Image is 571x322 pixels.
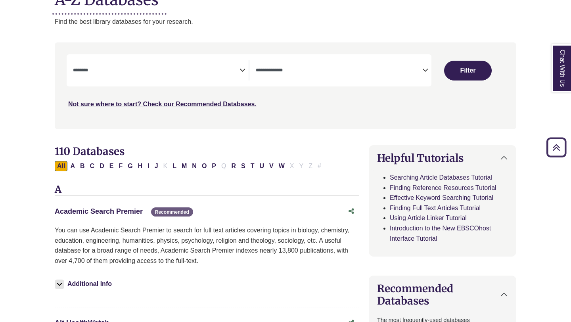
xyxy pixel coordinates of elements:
[55,225,359,266] p: You can use Academic Search Premier to search for full text articles covering topics in biology, ...
[390,174,492,181] a: Searching Article Databases Tutorial
[55,145,125,158] span: 110 Databases
[125,161,135,171] button: Filter Results G
[78,161,87,171] button: Filter Results B
[190,161,199,171] button: Filter Results N
[145,161,151,171] button: Filter Results I
[55,161,67,171] button: All
[343,204,359,219] button: Share this database
[390,205,481,211] a: Finding Full Text Articles Tutorial
[68,101,257,107] a: Not sure where to start? Check our Recommended Databases.
[116,161,125,171] button: Filter Results F
[444,61,492,80] button: Submit for Search Results
[199,161,209,171] button: Filter Results O
[257,161,266,171] button: Filter Results U
[209,161,218,171] button: Filter Results P
[55,17,516,27] p: Find the best library databases for your research.
[68,161,77,171] button: Filter Results A
[276,161,287,171] button: Filter Results W
[248,161,257,171] button: Filter Results T
[390,184,496,191] a: Finding Reference Resources Tutorial
[179,161,189,171] button: Filter Results M
[390,225,491,242] a: Introduction to the New EBSCOhost Interface Tutorial
[55,162,324,169] div: Alpha-list to filter by first letter of database name
[97,161,107,171] button: Filter Results D
[256,68,422,74] textarea: Search
[229,161,238,171] button: Filter Results R
[170,161,179,171] button: Filter Results L
[136,161,145,171] button: Filter Results H
[369,146,516,171] button: Helpful Tutorials
[390,194,493,201] a: Effective Keyword Searching Tutorial
[88,161,97,171] button: Filter Results C
[55,207,143,215] a: Academic Search Premier
[107,161,116,171] button: Filter Results E
[544,142,569,153] a: Back to Top
[390,215,467,221] a: Using Article Linker Tutorial
[55,184,359,196] h3: A
[369,276,516,313] button: Recommended Databases
[239,161,248,171] button: Filter Results S
[55,278,114,289] button: Additional Info
[267,161,276,171] button: Filter Results V
[55,42,516,129] nav: Search filters
[152,161,161,171] button: Filter Results J
[151,207,193,217] span: Recommended
[73,68,240,74] textarea: Search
